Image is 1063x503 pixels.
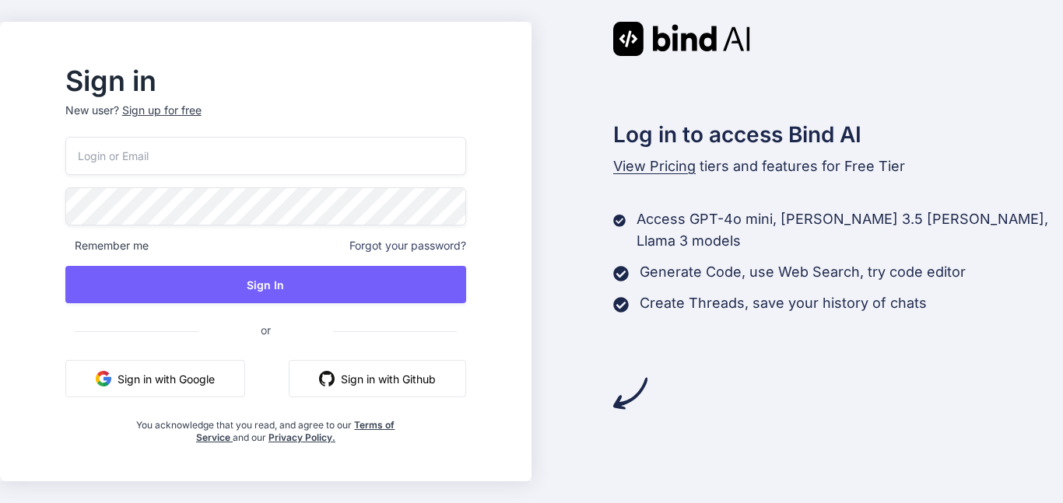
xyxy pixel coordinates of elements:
[65,266,466,303] button: Sign In
[196,419,395,443] a: Terms of Service
[319,371,335,386] img: github
[613,22,750,56] img: Bind AI logo
[65,360,245,397] button: Sign in with Google
[132,410,400,444] div: You acknowledge that you read, and agree to our and our
[613,118,1063,151] h2: Log in to access Bind AI
[65,137,466,175] input: Login or Email
[613,158,696,174] span: View Pricing
[65,68,466,93] h2: Sign in
[640,261,966,283] p: Generate Code, use Web Search, try code editor
[65,103,466,137] p: New user?
[268,431,335,443] a: Privacy Policy.
[96,371,111,386] img: google
[65,238,149,253] span: Remember me
[122,103,202,118] div: Sign up for free
[198,311,333,349] span: or
[289,360,466,397] button: Sign in with Github
[349,238,466,253] span: Forgot your password?
[613,155,1063,177] p: tiers and features for Free Tier
[613,376,647,410] img: arrow
[640,292,927,314] p: Create Threads, save your history of chats
[637,208,1063,252] p: Access GPT-4o mini, [PERSON_NAME] 3.5 [PERSON_NAME], Llama 3 models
